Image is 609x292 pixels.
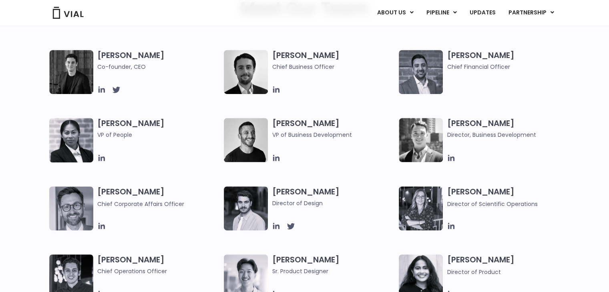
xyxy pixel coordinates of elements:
[447,200,537,208] span: Director of Scientific Operations
[272,130,395,139] span: VP of Business Development
[502,6,560,20] a: PARTNERSHIPMenu Toggle
[52,7,84,19] img: Vial Logo
[399,50,443,94] img: Headshot of smiling man named Samir
[49,50,93,94] img: A black and white photo of a man in a suit attending a Summit.
[224,186,268,230] img: Headshot of smiling man named Albert
[49,118,93,162] img: Catie
[224,118,268,162] img: A black and white photo of a man smiling.
[447,268,500,276] span: Director of Product
[463,6,501,20] a: UPDATES
[272,186,395,208] h3: [PERSON_NAME]
[49,186,93,230] img: Paolo-M
[447,50,570,71] h3: [PERSON_NAME]
[370,6,419,20] a: ABOUT USMenu Toggle
[97,62,220,71] span: Co-founder, CEO
[420,6,462,20] a: PIPELINEMenu Toggle
[97,118,220,151] h3: [PERSON_NAME]
[272,62,395,71] span: Chief Business Officer
[97,186,220,208] h3: [PERSON_NAME]
[272,50,395,71] h3: [PERSON_NAME]
[447,62,570,71] span: Chief Financial Officer
[272,267,395,276] span: Sr. Product Designer
[272,254,395,276] h3: [PERSON_NAME]
[447,130,570,139] span: Director, Business Development
[224,50,268,94] img: A black and white photo of a man in a suit holding a vial.
[399,186,443,230] img: Headshot of smiling woman named Sarah
[399,118,443,162] img: A black and white photo of a smiling man in a suit at ARVO 2023.
[272,118,395,139] h3: [PERSON_NAME]
[447,118,570,139] h3: [PERSON_NAME]
[97,267,220,276] span: Chief Operations Officer
[272,199,395,208] span: Director of Design
[97,254,220,276] h3: [PERSON_NAME]
[447,254,570,276] h3: [PERSON_NAME]
[447,186,570,208] h3: [PERSON_NAME]
[97,130,220,139] span: VP of People
[97,50,220,71] h3: [PERSON_NAME]
[97,200,184,208] span: Chief Corporate Affairs Officer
